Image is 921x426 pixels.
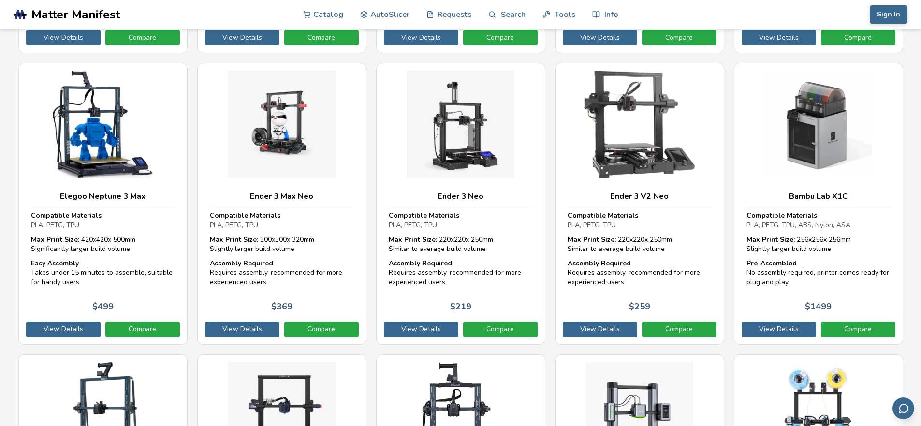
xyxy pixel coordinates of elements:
h3: Ender 3 Neo [389,191,533,201]
div: Takes under 15 minutes to assemble, suitable for handy users. [31,259,175,287]
a: View Details [26,30,101,45]
p: $ 219 [450,302,471,312]
a: Compare [284,322,359,337]
h3: Ender 3 V2 Neo [568,191,712,201]
strong: Max Print Size: [210,235,258,244]
div: 256 x 256 x 256 mm Slightly larger build volume [746,235,891,254]
strong: Compatible Materials [568,211,638,220]
span: Matter Manifest [31,8,120,21]
button: Sign In [870,5,907,24]
p: $ 1499 [805,302,832,312]
strong: Max Print Size: [568,235,616,244]
p: $ 369 [271,302,292,312]
strong: Compatible Materials [210,211,280,220]
a: Compare [105,30,180,45]
a: View Details [742,322,816,337]
span: PLA, PETG, TPU [31,220,79,230]
a: View Details [384,30,458,45]
a: Compare [642,30,716,45]
strong: Pre-Assembled [746,259,797,268]
div: No assembly required, printer comes ready for plug and play. [746,259,891,287]
div: Requires assembly, recommended for more experienced users. [568,259,712,287]
a: Compare [463,322,538,337]
a: View Details [384,322,458,337]
a: Compare [284,30,359,45]
p: $ 499 [92,302,114,312]
a: Compare [642,322,716,337]
span: PLA, PETG, TPU [210,220,258,230]
div: 420 x 420 x 500 mm Significantly larger build volume [31,235,175,254]
a: Compare [105,322,180,337]
div: Requires assembly, recommended for more experienced users. [210,259,354,287]
strong: Max Print Size: [31,235,79,244]
a: Compare [821,322,895,337]
strong: Compatible Materials [31,211,102,220]
strong: Assembly Required [210,259,273,268]
a: Elegoo Neptune 3 MaxCompatible MaterialsPLA, PETG, TPUMax Print Size: 420x420x 500mmSignificantly... [18,63,188,345]
a: Compare [463,30,538,45]
div: 220 x 220 x 250 mm Similar to average build volume [389,235,533,254]
strong: Compatible Materials [746,211,817,220]
a: Bambu Lab X1CCompatible MaterialsPLA, PETG, TPU, ABS, Nylon, ASAMax Print Size: 256x256x 256mmSli... [734,63,903,345]
a: View Details [205,30,279,45]
a: View Details [563,30,637,45]
a: View Details [205,322,279,337]
a: Ender 3 NeoCompatible MaterialsPLA, PETG, TPUMax Print Size: 220x220x 250mmSimilar to average bui... [376,63,545,345]
span: PLA, PETG, TPU [389,220,437,230]
strong: Assembly Required [568,259,631,268]
h3: Ender 3 Max Neo [210,191,354,201]
strong: Assembly Required [389,259,452,268]
div: Requires assembly, recommended for more experienced users. [389,259,533,287]
a: Compare [821,30,895,45]
div: 220 x 220 x 250 mm Similar to average build volume [568,235,712,254]
strong: Compatible Materials [389,211,459,220]
a: View Details [742,30,816,45]
a: View Details [563,322,637,337]
p: $ 259 [629,302,650,312]
a: Ender 3 Max NeoCompatible MaterialsPLA, PETG, TPUMax Print Size: 300x300x 320mmSlightly larger bu... [197,63,366,345]
a: Ender 3 V2 NeoCompatible MaterialsPLA, PETG, TPUMax Print Size: 220x220x 250mmSimilar to average ... [555,63,724,345]
strong: Max Print Size: [389,235,437,244]
span: PLA, PETG, TPU [568,220,616,230]
a: View Details [26,322,101,337]
h3: Elegoo Neptune 3 Max [31,191,175,201]
span: PLA, PETG, TPU, ABS, Nylon, ASA [746,220,850,230]
h3: Bambu Lab X1C [746,191,891,201]
strong: Easy Assembly [31,259,79,268]
div: 300 x 300 x 320 mm Slightly larger build volume [210,235,354,254]
strong: Max Print Size: [746,235,795,244]
button: Send feedback via email [892,397,914,419]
